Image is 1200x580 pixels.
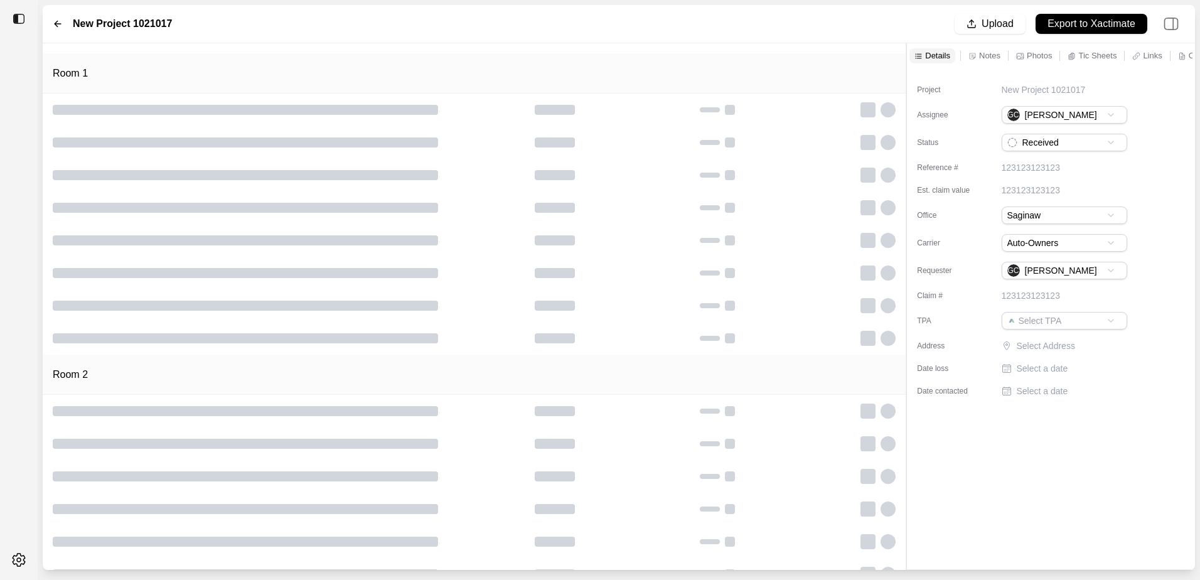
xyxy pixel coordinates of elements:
[917,163,980,173] label: Reference #
[917,137,980,148] label: Status
[925,50,950,61] p: Details
[1002,184,1060,196] p: 123123123123
[53,66,88,81] h1: Room 1
[982,17,1014,31] p: Upload
[1157,10,1185,38] img: right-panel.svg
[979,50,1000,61] p: Notes
[917,291,980,301] label: Claim #
[1078,50,1117,61] p: Tic Sheets
[917,266,980,276] label: Requester
[1017,362,1068,375] p: Select a date
[1036,14,1147,34] button: Export to Xactimate
[917,341,980,351] label: Address
[1143,50,1162,61] p: Links
[73,16,172,31] label: New Project 1021017
[955,14,1026,34] button: Upload
[917,238,980,248] label: Carrier
[917,110,980,120] label: Assignee
[917,386,980,396] label: Date contacted
[917,363,980,373] label: Date loss
[1047,17,1135,31] p: Export to Xactimate
[53,367,88,382] h1: Room 2
[917,85,980,95] label: Project
[1002,83,1086,96] p: New Project 1021017
[917,316,980,326] label: TPA
[1017,385,1068,397] p: Select a date
[1017,340,1130,352] p: Select Address
[1002,289,1060,302] p: 123123123123
[1027,50,1052,61] p: Photos
[917,185,980,195] label: Est. claim value
[13,13,25,25] img: toggle sidebar
[917,210,980,220] label: Office
[1002,161,1060,174] p: 123123123123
